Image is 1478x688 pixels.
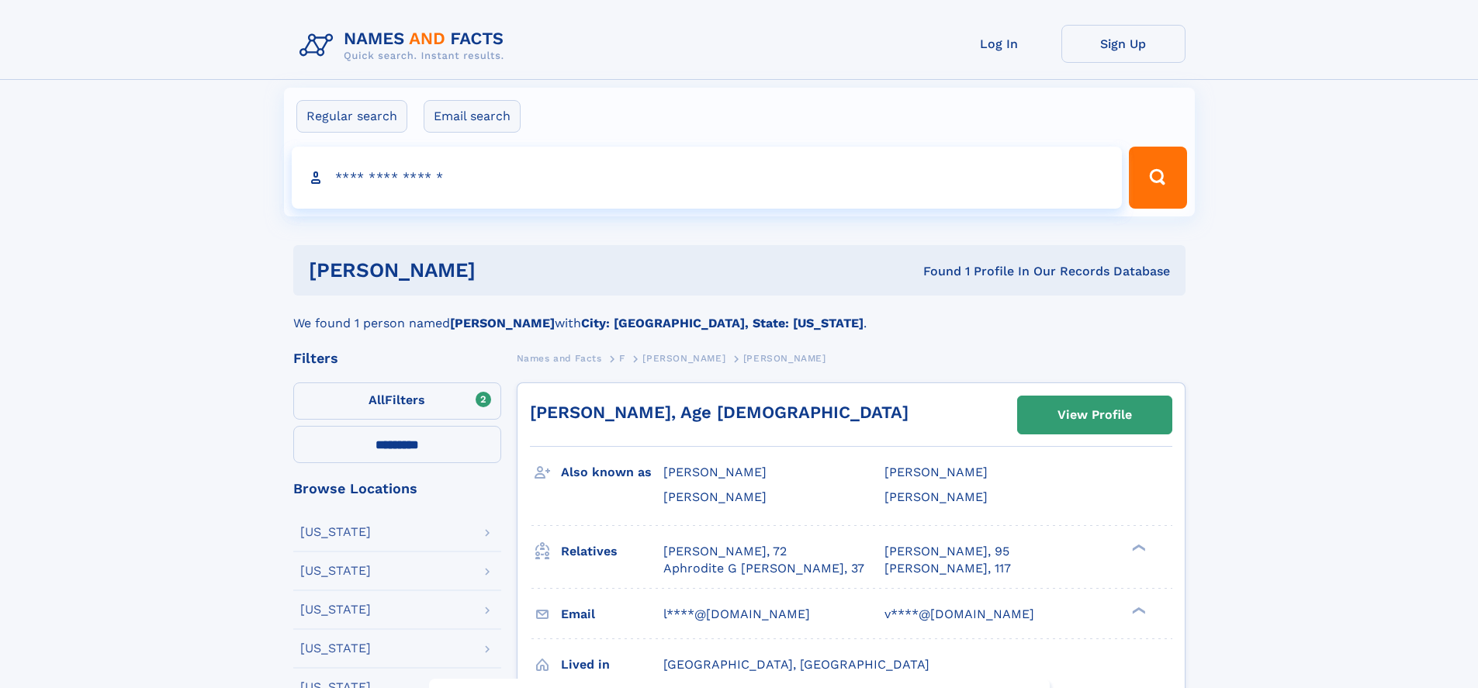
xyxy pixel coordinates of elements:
a: View Profile [1018,396,1172,434]
div: Browse Locations [293,482,501,496]
div: [US_STATE] [300,642,371,655]
span: All [369,392,385,407]
div: [US_STATE] [300,526,371,538]
button: Search Button [1129,147,1186,209]
a: Log In [937,25,1061,63]
b: City: [GEOGRAPHIC_DATA], State: [US_STATE] [581,316,864,330]
div: Found 1 Profile In Our Records Database [699,263,1170,280]
div: Filters [293,351,501,365]
span: [PERSON_NAME] [884,465,988,479]
img: Logo Names and Facts [293,25,517,67]
h3: Also known as [561,459,663,486]
a: [PERSON_NAME], 72 [663,543,787,560]
a: [PERSON_NAME] [642,348,725,368]
label: Email search [424,100,521,133]
a: Aphrodite G [PERSON_NAME], 37 [663,560,864,577]
h3: Email [561,601,663,627]
div: We found 1 person named with . [293,296,1186,333]
label: Regular search [296,100,407,133]
div: ❯ [1128,542,1147,552]
span: [PERSON_NAME] [663,489,767,504]
span: [GEOGRAPHIC_DATA], [GEOGRAPHIC_DATA] [663,657,929,672]
h3: Relatives [561,538,663,565]
label: Filters [293,382,501,420]
a: [PERSON_NAME], Age [DEMOGRAPHIC_DATA] [530,403,909,422]
span: [PERSON_NAME] [743,353,826,364]
div: ❯ [1128,605,1147,615]
input: search input [292,147,1123,209]
span: [PERSON_NAME] [884,489,988,504]
a: [PERSON_NAME], 95 [884,543,1009,560]
h1: [PERSON_NAME] [309,261,700,280]
div: [US_STATE] [300,603,371,616]
a: [PERSON_NAME], 117 [884,560,1011,577]
a: Names and Facts [517,348,602,368]
b: [PERSON_NAME] [450,316,555,330]
a: F [619,348,625,368]
a: Sign Up [1061,25,1186,63]
div: [US_STATE] [300,565,371,577]
span: [PERSON_NAME] [642,353,725,364]
span: F [619,353,625,364]
h3: Lived in [561,652,663,678]
span: [PERSON_NAME] [663,465,767,479]
div: View Profile [1057,397,1132,433]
